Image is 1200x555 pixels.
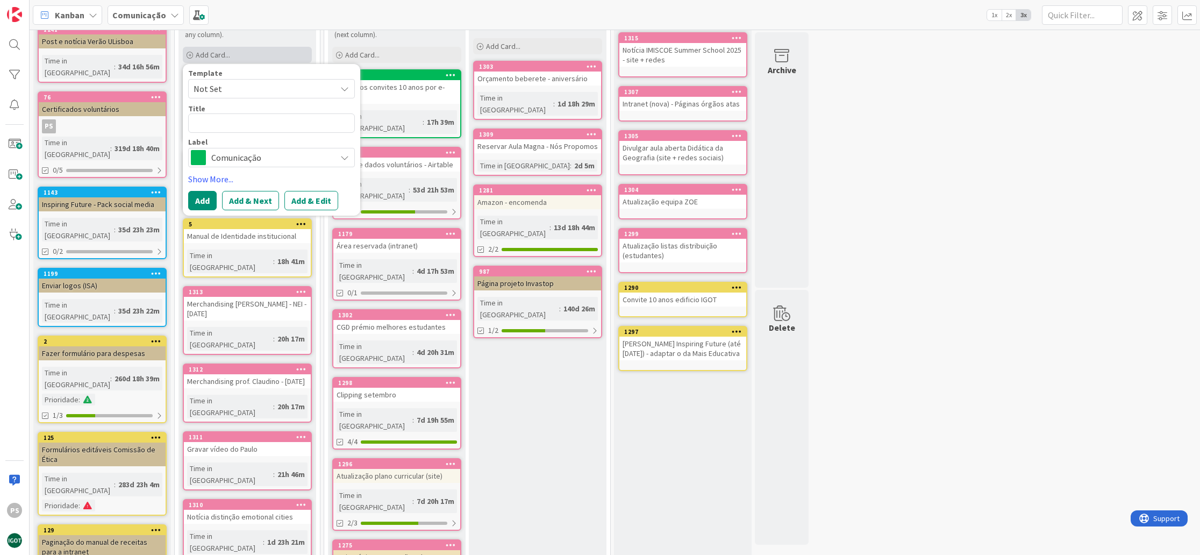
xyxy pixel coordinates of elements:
[618,184,747,219] a: 1304Atualização equipa ZOE
[619,87,746,97] div: 1307
[116,61,162,73] div: 34d 16h 56m
[42,473,114,496] div: Time in [GEOGRAPHIC_DATA]
[333,70,460,80] div: 1314
[619,185,746,209] div: 1304Atualização equipa ZOE
[273,468,275,480] span: :
[23,2,49,15] span: Support
[55,9,84,22] span: Kanban
[188,69,223,77] span: Template
[44,526,166,534] div: 129
[619,229,746,239] div: 1299
[619,229,746,262] div: 1299Atualização listas distribuição (estudantes)
[474,130,601,153] div: 1309Reservar Aula Magna - Nós Propomos
[38,432,167,516] a: 125Formulários editáveis Comissão de ÉticaTime in [GEOGRAPHIC_DATA]:283d 23h 4mPrioridade:
[39,269,166,293] div: 1199Enviar logos (ISA)
[187,395,273,418] div: Time in [GEOGRAPHIC_DATA]
[187,530,263,554] div: Time in [GEOGRAPHIC_DATA]
[619,33,746,67] div: 1315Notícia IMISCOE Summer School 2025 - site + redes
[110,373,112,385] span: :
[39,102,166,116] div: Certificados voluntários
[116,305,162,317] div: 35d 23h 22m
[275,401,308,412] div: 20h 17m
[42,299,114,323] div: Time in [GEOGRAPHIC_DATA]
[39,337,166,360] div: 2Fazer formulário para despesas
[619,141,746,165] div: Divulgar aula aberta Didática da Geografia (site + redes sociais)
[474,62,601,72] div: 1303
[619,87,746,111] div: 1307Intranet (nova) - Páginas órgãos atas
[338,311,460,319] div: 1302
[477,92,553,116] div: Time in [GEOGRAPHIC_DATA]
[333,540,460,550] div: 1275
[265,536,308,548] div: 1d 23h 21m
[987,10,1002,20] span: 1x
[263,536,265,548] span: :
[486,41,520,51] span: Add Card...
[188,173,355,186] a: Show More...
[474,62,601,86] div: 1303Orçamento beberete - aniversário
[337,408,412,432] div: Time in [GEOGRAPHIC_DATA]
[78,394,80,405] span: :
[619,185,746,195] div: 1304
[423,116,424,128] span: :
[619,97,746,111] div: Intranet (nova) - Páginas órgãos atas
[7,503,22,518] div: PS
[332,377,461,450] a: 1298Clipping setembroTime in [GEOGRAPHIC_DATA]:7d 19h 55m4/4
[618,282,747,317] a: 1290Convite 10 anos edificio IGOT
[38,268,167,327] a: 1199Enviar logos (ISA)Time in [GEOGRAPHIC_DATA]:35d 23h 22m
[112,143,162,154] div: 319d 18h 40m
[332,309,461,368] a: 1302CGD prémio melhores estudantesTime in [GEOGRAPHIC_DATA]:4d 20h 31m
[474,186,601,209] div: 1281Amazon - encomenda
[624,284,746,291] div: 1290
[333,229,460,239] div: 1179
[44,270,166,277] div: 1199
[337,259,412,283] div: Time in [GEOGRAPHIC_DATA]
[477,297,559,321] div: Time in [GEOGRAPHIC_DATA]
[333,459,460,483] div: 1296Atualização plano curricular (site)
[38,91,167,178] a: 76Certificados voluntáriosPSTime in [GEOGRAPHIC_DATA]:319d 18h 40m0/5
[337,489,412,513] div: Time in [GEOGRAPHIC_DATA]
[116,479,162,490] div: 283d 23h 4m
[187,462,273,486] div: Time in [GEOGRAPHIC_DATA]
[479,131,601,138] div: 1309
[572,160,597,172] div: 2d 5m
[409,184,410,196] span: :
[332,458,461,531] a: 1296Atualização plano curricular (site)Time in [GEOGRAPHIC_DATA]:7d 20h 17m2/3
[39,337,166,346] div: 2
[549,222,551,233] span: :
[624,34,746,42] div: 1315
[38,24,167,83] a: 1241Post e notícia Verão ULisboaTime in [GEOGRAPHIC_DATA]:34d 16h 56m
[114,224,116,236] span: :
[333,378,460,402] div: 1298Clipping setembro
[347,436,358,447] span: 4/4
[424,116,457,128] div: 17h 39m
[39,525,166,535] div: 129
[184,432,311,456] div: 1311Gravar vídeo do Paulo
[42,218,114,241] div: Time in [GEOGRAPHIC_DATA]
[332,147,461,219] a: 1264Base de dados voluntários - AirtableTime in [GEOGRAPHIC_DATA]:53d 21h 53m5/8
[38,187,167,259] a: 1143Inspiring Future - Pack social mediaTime in [GEOGRAPHIC_DATA]:35d 23h 23m0/2
[347,287,358,298] span: 0/1
[196,50,230,60] span: Add Card...
[473,184,602,257] a: 1281Amazon - encomendaTime in [GEOGRAPHIC_DATA]:13d 18h 44m2/2
[333,469,460,483] div: Atualização plano curricular (site)
[1002,10,1016,20] span: 2x
[619,239,746,262] div: Atualização listas distribuição (estudantes)
[39,25,166,48] div: 1241Post e notícia Verão ULisboa
[488,325,498,336] span: 1/2
[551,222,598,233] div: 13d 18h 44m
[39,92,166,116] div: 76Certificados voluntários
[333,148,460,158] div: 1264
[333,229,460,253] div: 1179Área reservada (intranet)
[184,432,311,442] div: 1311
[338,460,460,468] div: 1296
[273,401,275,412] span: :
[112,10,166,20] b: Comunicação
[619,283,746,293] div: 1290
[39,188,166,197] div: 1143
[44,189,166,196] div: 1143
[412,346,414,358] span: :
[42,119,56,133] div: PS
[412,414,414,426] span: :
[183,431,312,490] a: 1311Gravar vídeo do PauloTime in [GEOGRAPHIC_DATA]:21h 46m
[184,297,311,321] div: Merchandising [PERSON_NAME] - NEI - [DATE]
